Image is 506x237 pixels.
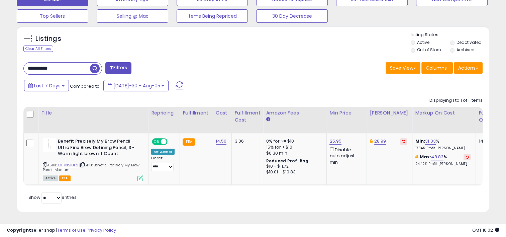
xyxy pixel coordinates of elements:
[70,83,101,89] span: Compared to:
[266,109,324,116] div: Amazon Fees
[374,138,386,145] a: 28.99
[59,175,71,181] span: FBA
[386,62,420,74] button: Save View
[113,82,160,89] span: [DATE]-30 - Aug-05
[35,34,61,44] h5: Listings
[329,146,362,165] div: Disable auto adjust min
[417,47,441,53] label: Out of Stock
[472,227,499,233] span: 2025-08-13 16:02 GMT
[266,144,321,150] div: 15% for > $10
[411,32,489,38] p: Listing States:
[34,82,61,89] span: Last 7 Days
[24,80,69,91] button: Last 7 Days
[28,194,77,201] span: Show: entries
[87,227,116,233] a: Privacy Policy
[266,116,270,123] small: Amazon Fees.
[266,164,321,169] div: $10 - $11.72
[431,154,443,160] a: 48.83
[415,146,471,151] p: 17.34% Profit [PERSON_NAME]
[412,107,476,133] th: The percentage added to the cost of goods (COGS) that forms the calculator for Min & Max prices.
[256,9,328,23] button: 30 Day Decrease
[105,62,131,74] button: Filters
[216,138,227,145] a: 14.50
[415,162,471,166] p: 24.42% Profit [PERSON_NAME]
[97,9,168,23] button: Selling @ Max
[57,227,86,233] a: Terms of Use
[183,138,195,146] small: FBA
[417,39,429,45] label: Active
[43,138,143,180] div: ASIN:
[429,97,483,104] div: Displaying 1 to 1 of 1 items
[234,138,258,144] div: 3.06
[151,109,177,116] div: Repricing
[17,9,88,23] button: Top Sellers
[151,149,175,155] div: Amazon AI
[216,109,229,116] div: Cost
[457,47,475,53] label: Archived
[415,109,473,116] div: Markup on Cost
[266,158,310,164] b: Reduced Prof. Rng.
[415,138,471,151] div: %
[415,154,471,166] div: %
[177,9,248,23] button: Items Being Repriced
[329,138,341,145] a: 25.95
[266,150,321,156] div: $0.30 min
[266,169,321,175] div: $10.01 - $10.83
[167,139,177,145] span: OFF
[415,138,425,144] b: Min:
[41,109,145,116] div: Title
[183,109,210,116] div: Fulfillment
[23,46,53,52] div: Clear All Filters
[370,109,409,116] div: [PERSON_NAME]
[7,227,116,234] div: seller snap | |
[151,156,175,171] div: Preset:
[421,62,453,74] button: Columns
[58,138,139,159] b: Benefit Precisely My Brow Pencil Ultra Fine Brow Defining Pencil, 3 - Warm light brown, 1 Count
[454,62,483,74] button: Actions
[153,139,161,145] span: ON
[425,138,436,145] a: 31.03
[420,154,431,160] b: Max:
[57,162,78,168] a: B01HN51UL2
[103,80,169,91] button: [DATE]-30 - Aug-05
[43,162,139,172] span: | SKU: Benefit Precisely My Brow Pencil Medium
[479,138,499,144] div: 1424
[43,175,58,181] span: All listings currently available for purchase on Amazon
[426,65,447,71] span: Columns
[457,39,482,45] label: Deactivated
[234,109,260,124] div: Fulfillment Cost
[479,109,502,124] div: Fulfillable Quantity
[7,227,31,233] strong: Copyright
[43,138,56,152] img: 21vuwNP9JTL._SL40_.jpg
[329,109,364,116] div: Min Price
[266,138,321,144] div: 8% for <= $10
